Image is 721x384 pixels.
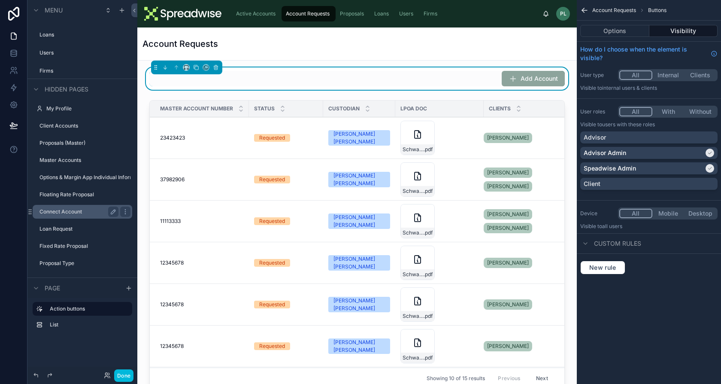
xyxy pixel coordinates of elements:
a: Users [395,6,419,21]
span: Status [254,105,275,112]
button: All [619,209,652,218]
label: Options & Margin App Individual Information [39,174,130,181]
span: Menu [45,6,63,15]
span: Account Requests [592,7,636,14]
img: App logo [144,7,221,21]
label: User roles [580,108,615,115]
a: Firms [419,6,443,21]
span: PL [560,10,566,17]
button: Mobile [652,209,685,218]
label: Users [39,49,127,56]
span: How do I choose when the element is visible? [580,45,707,62]
p: Advisor Admin [584,149,626,157]
button: Visibility [649,25,718,37]
a: Proposals [336,6,370,21]
span: New rule [586,264,620,271]
button: New rule [580,261,625,274]
span: Buttons [648,7,666,14]
button: Options [580,25,649,37]
button: Internal [652,70,685,80]
span: Firms [424,10,437,17]
label: Proposal Type [39,260,127,267]
label: Proposals (Master) [39,140,127,146]
span: Internal users & clients [602,85,657,91]
p: Visible to [580,85,718,91]
span: Users with these roles [602,121,655,128]
label: Floating Rate Proposal [39,191,127,198]
button: Without [684,107,716,116]
p: Advisor [584,133,606,142]
a: Account Requests [282,6,336,21]
span: Active Accounts [236,10,276,17]
button: With [652,107,685,116]
button: Clients [684,70,716,80]
label: Device [580,210,615,217]
div: scrollable content [27,298,137,340]
label: Loans [39,31,127,38]
label: Loan Request [39,226,127,232]
a: Loans [370,6,395,21]
span: Account Requests [286,10,330,17]
span: Users [399,10,413,17]
label: Connect Account [39,208,115,215]
span: Custodian [328,105,360,112]
a: How do I choose when the element is visible? [580,45,718,62]
span: Showing 10 of 15 results [427,375,485,382]
span: LPOA Doc [400,105,427,112]
button: All [619,107,652,116]
span: Loans [374,10,389,17]
span: Master Account Number [160,105,233,112]
span: Clients [489,105,511,112]
div: scrollable content [228,4,542,23]
span: Custom rules [594,239,641,248]
span: all users [602,223,622,229]
label: User type [580,72,615,79]
p: Visible to [580,223,718,230]
span: Hidden pages [45,85,88,94]
button: All [619,70,652,80]
button: Done [114,369,133,382]
span: Page [45,284,60,293]
a: Active Accounts [232,6,282,21]
label: Fixed Rate Proposal [39,243,127,250]
label: List [50,321,125,328]
h1: Account Requests [142,38,218,50]
label: Client Accounts [39,122,127,129]
label: Action buttons [50,305,125,312]
label: My Profile [46,105,127,112]
button: Desktop [684,209,716,218]
p: Visible to [580,121,718,128]
span: Proposals [340,10,364,17]
p: Client [584,180,600,188]
label: Master Accounts [39,157,127,164]
label: Firms [39,67,127,74]
p: Speadwise Admin [584,164,636,173]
